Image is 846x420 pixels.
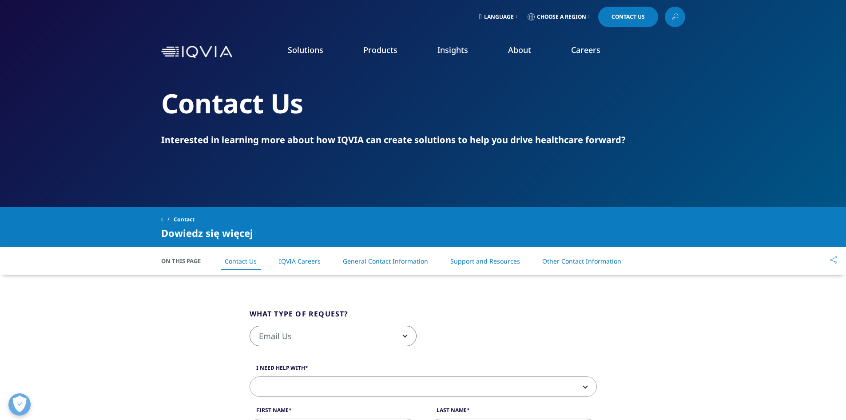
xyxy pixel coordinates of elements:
span: On This Page [161,256,210,265]
nav: Primary [236,31,685,73]
a: Contact Us [598,7,658,27]
a: Products [363,44,397,55]
a: Solutions [288,44,323,55]
a: IQVIA Careers [279,257,321,265]
div: Interested in learning more about how IQVIA can create solutions to help you drive healthcare for... [161,134,685,146]
a: Careers [571,44,600,55]
span: Dowiedz się więcej [161,228,253,238]
h2: Contact Us [161,87,685,120]
span: Choose a Region [537,13,586,20]
span: Contact [174,212,195,228]
span: Language [484,13,514,20]
a: Contact Us [225,257,257,265]
span: Contact Us [612,14,645,20]
button: Otwórz Preferencje [8,393,31,416]
span: Email Us [250,326,417,346]
legend: What type of request? [250,308,349,326]
a: General Contact Information [343,257,428,265]
label: Last Name [430,406,597,419]
label: First Name [250,406,417,419]
a: About [508,44,531,55]
label: I need help with [250,364,597,376]
a: Support and Resources [450,257,520,265]
a: Other Contact Information [542,257,621,265]
a: Insights [437,44,468,55]
span: Email Us [250,326,416,347]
